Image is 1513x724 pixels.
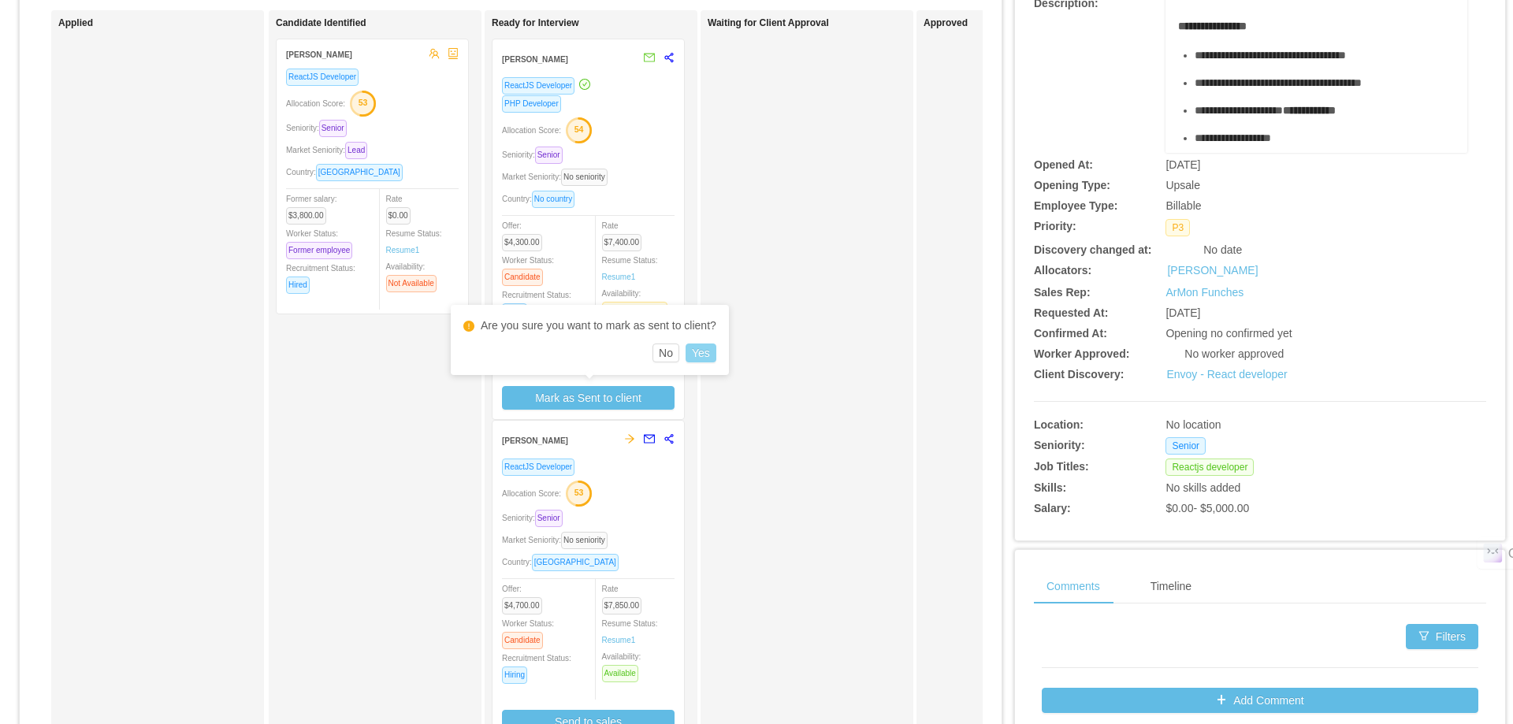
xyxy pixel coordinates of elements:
a: Resume1 [386,244,420,256]
span: [GEOGRAPHIC_DATA] [532,554,619,571]
a: Resume1 [602,634,636,646]
button: Yes [686,343,716,362]
span: Former salary: [286,195,336,220]
span: Candidate [502,632,543,649]
span: [DATE] [1165,158,1200,171]
span: Upsale [1165,179,1200,191]
i: icon: exclamation-circle [463,321,474,332]
b: Priority: [1034,220,1076,232]
b: Seniority: [1034,439,1085,451]
span: Resume Status: [386,229,442,254]
span: ReactJS Developer [502,77,574,95]
span: Available [602,665,638,682]
h1: Waiting for Client Approval [708,17,928,29]
span: Rate [602,585,649,610]
div: Are you sure you want to mark as sent to client? [463,317,716,334]
text: 53 [574,488,584,497]
span: PHP Developer [502,95,561,113]
b: Allocators: [1034,264,1091,277]
strong: [PERSON_NAME] [502,55,568,64]
a: ArMon Funches [1165,286,1243,299]
span: $4,300.00 [502,234,542,251]
span: share-alt [664,433,675,444]
b: Sales Rep: [1034,286,1091,299]
div: Comments [1034,569,1113,604]
span: $0.00 - $5,000.00 [1165,502,1249,514]
strong: [PERSON_NAME] [286,50,352,59]
span: Hired [286,277,310,294]
span: No country [532,191,574,208]
b: Location: [1034,418,1084,431]
span: Offer: [502,221,548,247]
span: Candidate [502,269,543,286]
span: Allocation Score: [502,126,561,135]
span: Availability: [602,289,675,314]
div: rdw-editor [1178,18,1455,176]
span: Hiring [502,666,527,684]
span: Worker Status: [502,256,554,281]
span: share-alt [664,52,675,63]
span: Not Available [386,275,437,292]
b: Requested At: [1034,306,1108,319]
span: P3 [1165,219,1190,236]
text: 53 [359,98,368,107]
span: Senior [535,147,563,164]
span: Recruitment Status: [502,654,571,679]
span: Check Availability [602,302,668,319]
span: Offer: [502,585,548,610]
span: team [429,48,440,59]
div: Timeline [1138,569,1204,604]
span: Billable [1165,199,1201,212]
h1: Approved [924,17,1144,29]
span: Country: [502,558,625,566]
button: mail [635,427,656,452]
span: Allocation Score: [502,489,561,498]
b: Employee Type: [1034,199,1117,212]
span: $7,850.00 [602,597,642,614]
a: [PERSON_NAME] [1167,262,1258,279]
span: ReactJS Developer [286,69,359,86]
button: No [652,343,679,362]
span: No seniority [561,532,608,549]
b: Skills: [1034,481,1066,494]
div: No location [1165,417,1392,433]
span: Seniority: [502,150,569,159]
span: Recruitment Status: [286,264,355,289]
span: Market Seniority: [502,536,614,544]
b: Client Discovery: [1034,368,1124,381]
a: Resume1 [602,271,636,283]
span: [DATE] [1165,306,1200,319]
b: Confirmed At: [1034,327,1107,340]
span: Availability: [386,262,443,288]
span: ReactJS Developer [502,459,574,476]
b: Worker Approved: [1034,347,1129,360]
span: No skills added [1165,481,1240,494]
span: Opening no confirmed yet [1165,327,1292,340]
span: $0.00 [386,207,411,225]
span: $7,400.00 [602,234,642,251]
span: Market Seniority: [286,146,374,154]
span: [GEOGRAPHIC_DATA] [316,164,403,181]
b: Job Titles: [1034,460,1089,473]
span: Worker Status: [502,619,554,644]
span: Market Seniority: [502,173,614,181]
span: Rate [602,221,649,247]
span: Senior [319,120,347,137]
span: Senior [1165,437,1206,455]
span: Worker Status: [286,229,359,254]
strong: [PERSON_NAME] [502,436,568,445]
span: Availability: [602,652,645,678]
span: $3,800.00 [286,207,326,225]
span: Seniority: [502,514,569,522]
span: Former employee [286,242,352,259]
a: icon: check-circle [578,78,592,91]
b: Discovery changed at: [1034,243,1151,256]
b: Opening Type: [1034,179,1110,191]
span: Rate [386,195,417,220]
button: Mark as Sent to client [502,386,675,410]
b: Opened At: [1034,158,1093,171]
b: Salary: [1034,502,1071,514]
span: No seniority [561,169,608,186]
span: Country: [502,195,581,203]
button: mail [635,46,656,71]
